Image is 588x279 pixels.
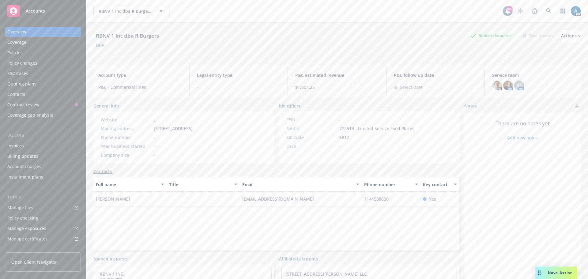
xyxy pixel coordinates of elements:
[5,132,81,138] div: Billing
[7,110,53,120] div: Coverage gap analysis
[529,5,541,17] a: Report a Bug
[93,168,112,175] a: Contacts
[279,255,318,262] a: Affiliated accounts
[5,234,81,244] a: Manage certificates
[5,141,81,151] a: Invoices
[154,125,193,132] span: [STREET_ADDRESS]
[548,270,572,275] span: Nova Assist
[101,116,151,123] div: Website
[5,100,81,110] a: Contract review
[167,177,240,192] button: Title
[7,244,36,254] div: Manage BORs
[394,72,477,78] span: P&C follow up date
[507,134,538,141] a: Add new notes
[7,89,25,99] div: Contacts
[7,234,47,244] div: Manage certificates
[7,79,36,89] div: Quoting plans
[286,116,337,123] div: FEIN
[101,152,151,158] div: Company size
[571,6,581,16] img: photo
[339,116,341,123] span: -
[5,213,81,223] a: Policy checking
[5,224,81,233] a: Manage exposures
[26,9,45,13] span: Accounts
[496,120,550,127] span: There are no notes yet
[93,177,167,192] button: Full name
[5,27,81,37] a: Overview
[7,69,28,78] div: SSC Cases
[279,103,300,109] span: Identifiers
[492,81,502,90] img: photo
[420,177,459,192] button: Key contact
[520,32,556,40] div: Total Rewards
[362,177,420,192] button: Phone number
[7,203,33,213] div: Manage files
[364,181,411,188] div: Phone number
[11,259,57,265] span: Open Client Navigator
[7,213,38,223] div: Policy checking
[5,244,81,254] a: Manage BORs
[492,72,576,78] span: Service team
[7,162,41,172] div: Account charges
[517,82,522,89] span: SF
[154,117,155,123] a: -
[101,125,151,132] div: Mailing address
[154,134,155,141] span: -
[364,196,394,202] a: 7144588650
[5,89,81,99] a: Contacts
[535,267,543,279] div: Drag to move
[557,5,569,17] a: Switch app
[242,181,352,188] div: Email
[96,42,107,48] div: DBA: -
[242,196,319,202] a: [EMAIL_ADDRESS][DOMAIN_NAME]
[98,72,182,78] span: Account type
[100,271,125,277] a: RBNV 1 INC.
[514,5,527,17] a: Stop snowing
[93,32,161,40] div: RBNV 1 Inc dba R Burgers
[339,134,349,141] span: 5812
[98,84,182,90] span: P&C - Commercial lines
[400,84,423,90] span: Select date
[5,194,81,200] div: Tools
[7,100,40,110] div: Contract review
[5,172,81,182] a: Installment plans
[339,143,341,149] span: -
[5,48,81,58] a: Policies
[93,255,128,262] a: Named insureds
[573,103,581,110] a: add
[96,196,130,202] span: [PERSON_NAME]
[7,48,23,58] div: Policies
[5,151,81,161] a: Billing updates
[286,134,337,141] div: SIC code
[5,69,81,78] a: SSC Cases
[543,5,555,17] a: Search
[7,151,38,161] div: Billing updates
[154,152,155,158] span: -
[507,6,513,12] div: 99+
[339,125,414,132] span: 722513 - Limited Service Food Places
[7,141,24,151] div: Invoices
[99,8,152,14] span: RBNV 1 Inc dba R Burgers
[5,37,81,47] a: Coverage
[197,84,281,90] span: -
[240,177,362,192] button: Email
[101,134,151,141] div: Phone number
[7,27,26,37] div: Overview
[561,30,581,42] button: Actions
[93,5,170,17] button: RBNV 1 Inc dba R Burgers
[5,58,81,68] a: Policy changes
[7,224,46,233] div: Manage exposures
[197,72,281,78] span: Legal entity type
[464,103,477,110] span: Notes
[5,162,81,172] a: Account charges
[101,143,151,149] div: Year business started
[154,143,155,149] span: -
[429,196,436,202] span: Yes
[535,267,577,279] button: Nova Assist
[286,125,337,132] div: NAICS
[7,37,26,47] div: Coverage
[503,81,513,90] img: photo
[285,271,367,277] a: [STREET_ADDRESS][PERSON_NAME] LLC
